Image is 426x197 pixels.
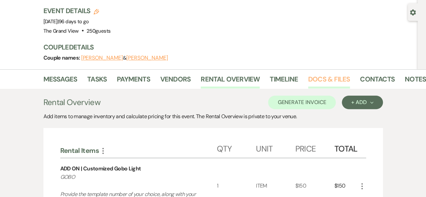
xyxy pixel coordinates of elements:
[126,55,168,61] button: [PERSON_NAME]
[351,100,373,105] div: + Add
[43,6,111,15] h3: Event Details
[87,74,107,89] a: Tasks
[217,137,256,158] div: Qty
[60,146,217,155] div: Rental Items
[405,74,426,89] a: Notes
[43,74,77,89] a: Messages
[81,55,123,61] button: [PERSON_NAME]
[256,137,295,158] div: Unit
[360,74,395,89] a: Contacts
[43,42,411,52] h3: Couple Details
[58,18,89,25] span: |
[43,18,89,25] span: [DATE]
[87,28,110,34] span: 250 guests
[410,9,416,15] button: Open lead details
[43,54,81,61] span: Couple names:
[43,96,100,108] h3: Rental Overview
[160,74,191,89] a: Vendors
[270,74,298,89] a: Timeline
[342,96,383,109] button: + Add
[268,96,336,109] button: Generate Invoice
[43,112,383,121] div: Add items to manage inventory and calculate pricing for this event. The Rental Overview is privat...
[43,28,79,34] span: The Grand View
[81,55,168,61] span: &
[117,74,150,89] a: Payments
[334,137,358,158] div: Total
[295,137,334,158] div: Price
[60,165,141,173] div: ADD ON | Customized Gobo Light
[59,18,89,25] span: 96 days to go
[308,74,350,89] a: Docs & Files
[201,74,260,89] a: Rental Overview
